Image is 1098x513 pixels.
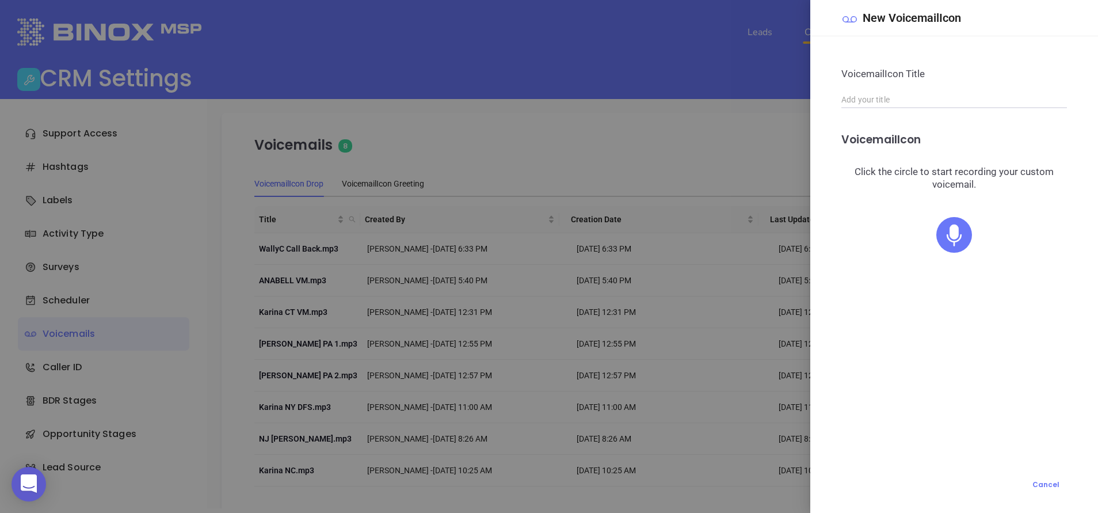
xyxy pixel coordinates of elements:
[841,165,1067,191] p: Click the circle to start recording your custom voicemail.
[841,67,1067,80] p: VoicemailIcon Title
[863,11,961,25] span: New VoicemailIcon
[1011,474,1081,496] button: Cancel
[824,11,838,25] button: Close
[1032,480,1059,489] span: Cancel
[841,131,1067,148] p: VoicemailIcon
[841,91,1067,108] input: Add your title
